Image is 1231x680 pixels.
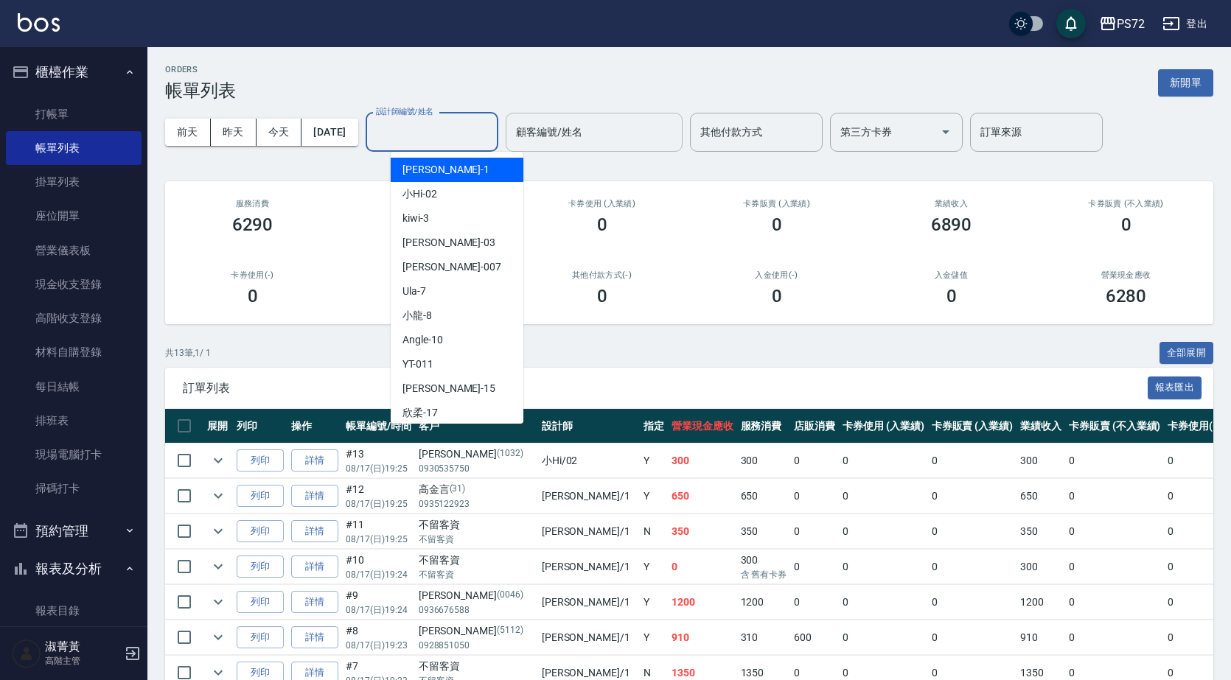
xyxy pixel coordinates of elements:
[1148,380,1202,394] a: 報表匯出
[1016,550,1065,584] td: 300
[928,444,1017,478] td: 0
[538,620,640,655] td: [PERSON_NAME] /1
[346,603,411,617] p: 08/17 (日) 19:24
[402,162,489,178] span: [PERSON_NAME] -1
[419,446,534,462] div: [PERSON_NAME]
[668,409,737,444] th: 營業現金應收
[301,119,358,146] button: [DATE]
[737,514,791,549] td: 350
[6,53,142,91] button: 櫃檯作業
[737,585,791,620] td: 1200
[165,119,211,146] button: 前天
[346,462,411,475] p: 08/17 (日) 19:25
[497,623,523,639] p: (5112)
[6,404,142,438] a: 排班表
[402,259,501,275] span: [PERSON_NAME] -007
[597,214,607,235] h3: 0
[237,591,284,614] button: 列印
[640,620,668,655] td: Y
[668,479,737,513] td: 650
[402,308,432,323] span: 小龍 -8
[419,462,534,475] p: 0930535750
[790,550,839,584] td: 0
[419,497,534,511] p: 0935122923
[934,120,958,144] button: Open
[1065,444,1164,478] td: 0
[1065,585,1164,620] td: 0
[532,270,672,280] h2: 其他付款方式(-)
[6,97,142,131] a: 打帳單
[18,13,60,32] img: Logo
[497,588,523,603] p: (0046)
[1164,479,1224,513] td: 0
[946,286,957,306] h3: 0
[532,199,672,208] h2: 卡券使用 (入業績)
[1065,514,1164,549] td: 0
[211,119,257,146] button: 昨天
[415,409,538,444] th: 客戶
[6,131,142,165] a: 帳單列表
[183,199,322,208] h3: 服務消費
[790,479,839,513] td: 0
[402,357,433,372] span: YT -011
[402,211,429,226] span: kiwi -3
[450,482,466,497] p: (31)
[257,119,302,146] button: 今天
[6,234,142,267] a: 營業儀表板
[839,479,928,513] td: 0
[165,346,211,360] p: 共 13 筆, 1 / 1
[6,199,142,233] a: 座位開單
[237,626,284,649] button: 列印
[737,444,791,478] td: 300
[790,620,839,655] td: 600
[342,514,415,549] td: #11
[237,555,284,578] button: 列印
[707,270,846,280] h2: 入金使用(-)
[1164,409,1224,444] th: 卡券使用(-)
[419,517,534,533] div: 不留客資
[342,479,415,513] td: #12
[287,409,342,444] th: 操作
[1056,9,1086,38] button: save
[1159,342,1214,365] button: 全部展開
[291,591,338,614] a: 詳情
[839,444,928,478] td: 0
[207,555,229,578] button: expand row
[6,335,142,369] a: 材料自購登錄
[1157,10,1213,38] button: 登出
[207,485,229,507] button: expand row
[248,286,258,306] h3: 0
[538,409,640,444] th: 設計師
[342,409,415,444] th: 帳單編號/時間
[839,409,928,444] th: 卡券使用 (入業績)
[737,620,791,655] td: 310
[640,409,668,444] th: 指定
[237,449,284,472] button: 列印
[640,444,668,478] td: Y
[402,332,443,348] span: Angle -10
[668,585,737,620] td: 1200
[419,482,534,497] div: 高金言
[1016,585,1065,620] td: 1200
[1056,199,1196,208] h2: 卡券販賣 (不入業績)
[342,620,415,655] td: #8
[203,409,233,444] th: 展開
[1164,620,1224,655] td: 0
[419,588,534,603] div: [PERSON_NAME]
[1164,444,1224,478] td: 0
[402,235,495,250] span: [PERSON_NAME] -03
[1065,409,1164,444] th: 卡券販賣 (不入業績)
[790,585,839,620] td: 0
[1065,479,1164,513] td: 0
[6,165,142,199] a: 掛單列表
[358,199,497,208] h2: 店販消費
[6,594,142,628] a: 報表目錄
[342,550,415,584] td: #10
[402,284,426,299] span: Ula -7
[237,485,284,508] button: 列印
[376,106,433,117] label: 設計師編號/姓名
[538,550,640,584] td: [PERSON_NAME] /1
[640,514,668,549] td: N
[207,520,229,542] button: expand row
[165,65,236,74] h2: ORDERS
